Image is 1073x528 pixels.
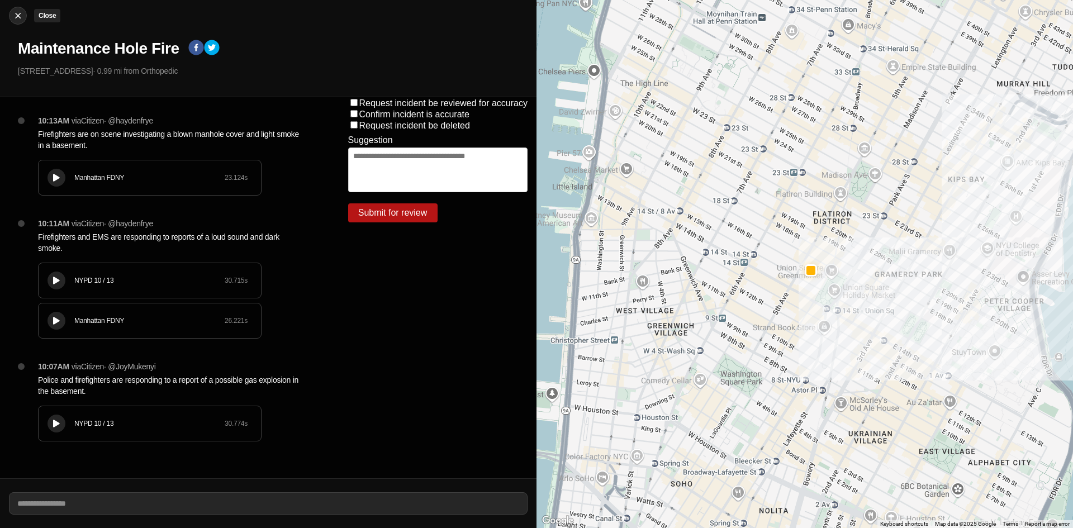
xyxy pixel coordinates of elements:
[359,121,470,130] label: Request incident be deleted
[225,173,248,182] div: 23.124 s
[38,231,303,254] p: Firefighters and EMS are responding to reports of a loud sound and dark smoke.
[72,361,156,372] p: via Citizen · @ JoyMukenyi
[188,40,204,58] button: facebook
[348,203,438,222] button: Submit for review
[1003,521,1018,527] a: Terms
[225,316,248,325] div: 26.221 s
[348,135,393,145] label: Suggestion
[12,10,23,21] img: cancel
[225,276,248,285] div: 30.715 s
[38,115,69,126] p: 10:13AM
[359,98,528,108] label: Request incident be reviewed for accuracy
[880,520,928,528] button: Keyboard shortcuts
[74,316,225,325] div: Manhattan FDNY
[72,218,153,229] p: via Citizen · @ haydenfrye
[9,7,27,25] button: cancelClose
[38,361,69,372] p: 10:07AM
[539,513,576,528] img: Google
[935,521,996,527] span: Map data ©2025 Google
[204,40,220,58] button: twitter
[72,115,153,126] p: via Citizen · @ haydenfrye
[39,12,56,20] small: Close
[225,419,248,428] div: 30.774 s
[18,39,179,59] h1: Maintenance Hole Fire
[74,419,225,428] div: NYPD 10 / 13
[74,276,225,285] div: NYPD 10 / 13
[18,65,528,77] p: [STREET_ADDRESS] · 0.99 mi from Orthopedic
[38,129,303,151] p: Firefighters are on scene investigating a blown manhole cover and light smoke in a basement.
[74,173,225,182] div: Manhattan FDNY
[1025,521,1070,527] a: Report a map error
[539,513,576,528] a: Open this area in Google Maps (opens a new window)
[38,374,303,397] p: Police and firefighters are responding to a report of a possible gas explosion in the basement.
[38,218,69,229] p: 10:11AM
[359,110,469,119] label: Confirm incident is accurate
